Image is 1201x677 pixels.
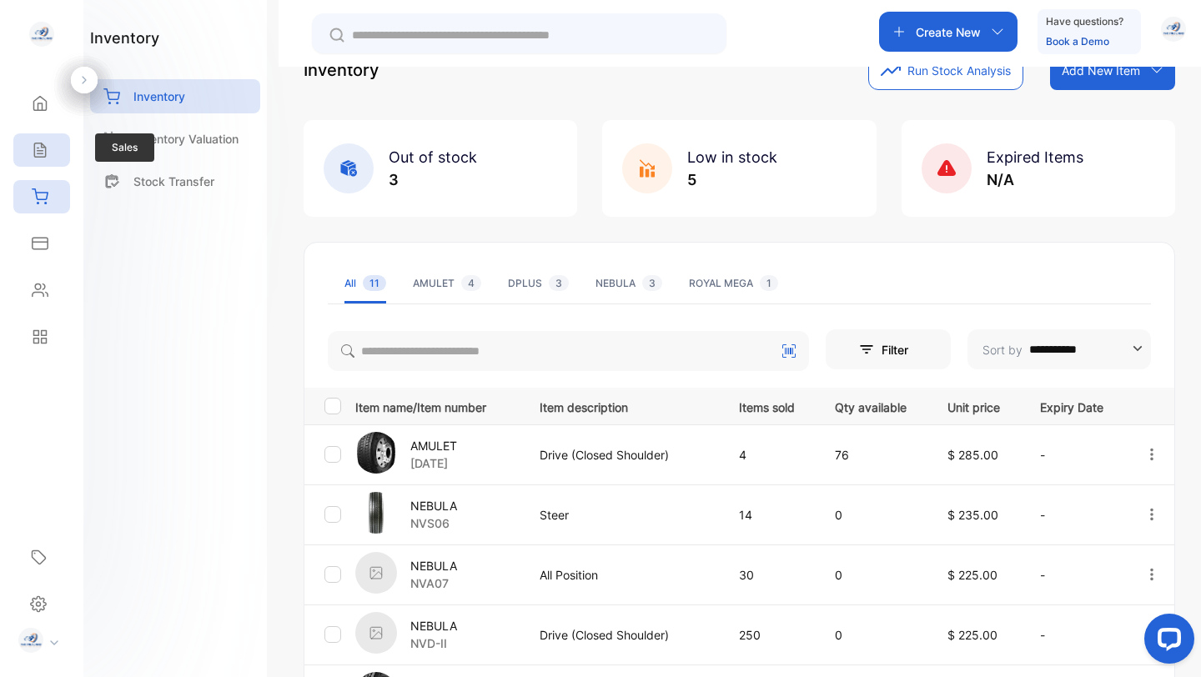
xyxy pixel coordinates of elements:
p: Qty available [835,395,913,416]
img: item [355,432,397,474]
p: NVA07 [410,574,457,592]
p: Sort by [982,341,1023,359]
p: Create New [916,23,981,41]
p: Inventory [133,88,185,105]
button: Create New [879,12,1018,52]
img: item [355,552,397,594]
div: AMULET [413,276,481,291]
p: All Position [540,566,705,584]
p: - [1040,626,1110,644]
p: 0 [835,506,913,524]
a: Inventory Valuation [90,122,260,156]
span: Sales [95,133,154,162]
p: Inventory Valuation [133,130,239,148]
p: 3 [389,168,477,191]
span: $ 235.00 [947,508,998,522]
p: Unit price [947,395,1006,416]
div: All [344,276,386,291]
a: Book a Demo [1046,35,1109,48]
p: NVD-II [410,634,457,652]
span: $ 225.00 [947,568,997,582]
p: AMULET [410,437,457,454]
div: DPLUS [508,276,569,291]
a: Inventory [90,79,260,113]
span: Expired Items [987,148,1083,166]
span: Out of stock [389,148,477,166]
span: 3 [642,275,662,291]
img: item [355,492,397,534]
button: avatar [1161,12,1186,52]
img: item [355,612,397,654]
span: $ 225.00 [947,628,997,642]
p: Items sold [739,395,801,416]
p: - [1040,446,1110,464]
span: 3 [549,275,569,291]
p: Stock Transfer [133,173,214,190]
h1: inventory [90,27,159,49]
span: Low in stock [687,148,777,166]
span: 1 [760,275,778,291]
span: 4 [461,275,481,291]
p: Item description [540,395,705,416]
p: 0 [835,566,913,584]
p: NVS06 [410,514,457,532]
p: 76 [835,446,913,464]
p: 250 [739,626,801,644]
p: 5 [687,168,777,191]
p: - [1040,566,1110,584]
p: NEBULA [410,557,457,574]
p: 4 [739,446,801,464]
p: 30 [739,566,801,584]
p: Expiry Date [1040,395,1110,416]
p: Have questions? [1046,13,1123,30]
p: Steer [540,506,705,524]
span: $ 285.00 [947,448,998,462]
p: - [1040,506,1110,524]
img: logo [29,22,54,47]
button: Run Stock Analysis [868,50,1023,90]
p: Inventory [304,58,379,83]
p: Add New Item [1062,62,1140,79]
p: NEBULA [410,617,457,634]
p: 0 [835,626,913,644]
button: Sort by [967,329,1151,369]
img: profile [18,628,43,653]
div: ROYAL MEGA [689,276,778,291]
img: avatar [1161,17,1186,42]
p: NEBULA [410,497,457,514]
div: NEBULA [595,276,662,291]
p: [DATE] [410,454,457,472]
p: Item name/Item number [355,395,519,416]
p: 14 [739,506,801,524]
p: Drive (Closed Shoulder) [540,626,705,644]
p: N/A [987,168,1083,191]
span: 11 [363,275,386,291]
p: Drive (Closed Shoulder) [540,446,705,464]
iframe: LiveChat chat widget [1131,607,1201,677]
a: Stock Transfer [90,164,260,198]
